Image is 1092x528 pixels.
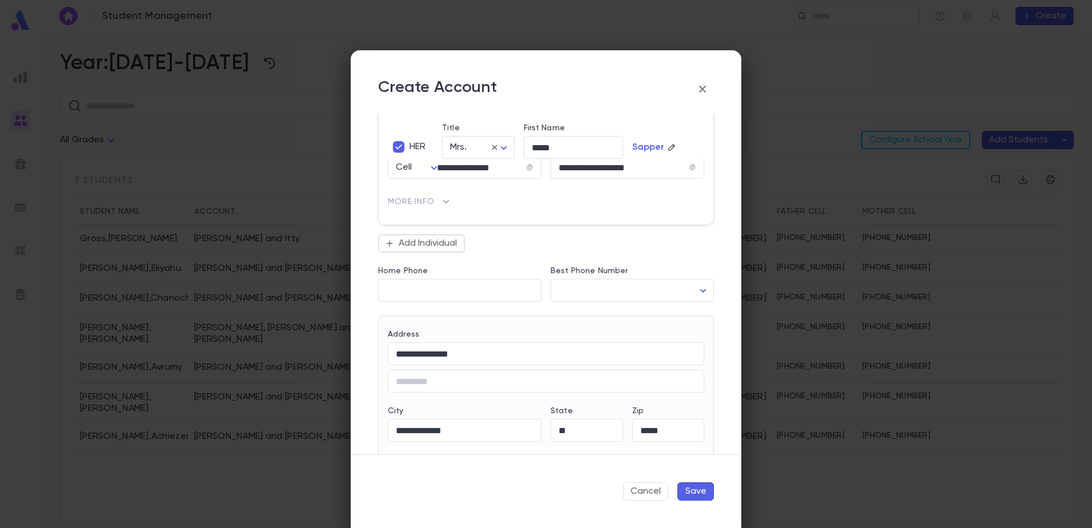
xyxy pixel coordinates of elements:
div: Cell [396,157,441,179]
button: Save [677,482,714,501]
span: Cell [396,163,412,172]
div: ​ [551,279,714,302]
label: State [551,406,573,415]
span: HER [409,141,425,153]
p: Create Account [378,78,497,101]
p: Sapper [632,142,665,153]
div: Mrs. [442,137,515,159]
label: Address [388,330,419,339]
label: Best Phone Number [551,266,628,275]
button: Add Individual [378,234,465,253]
label: First Name [524,123,565,133]
span: More Info [388,197,435,206]
label: Home Phone [378,266,428,275]
button: Cancel [623,482,668,501]
label: Zip [632,406,644,415]
label: City [388,406,404,415]
span: Mrs. [450,143,467,152]
button: More Info [388,193,452,211]
label: Title [442,123,460,133]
